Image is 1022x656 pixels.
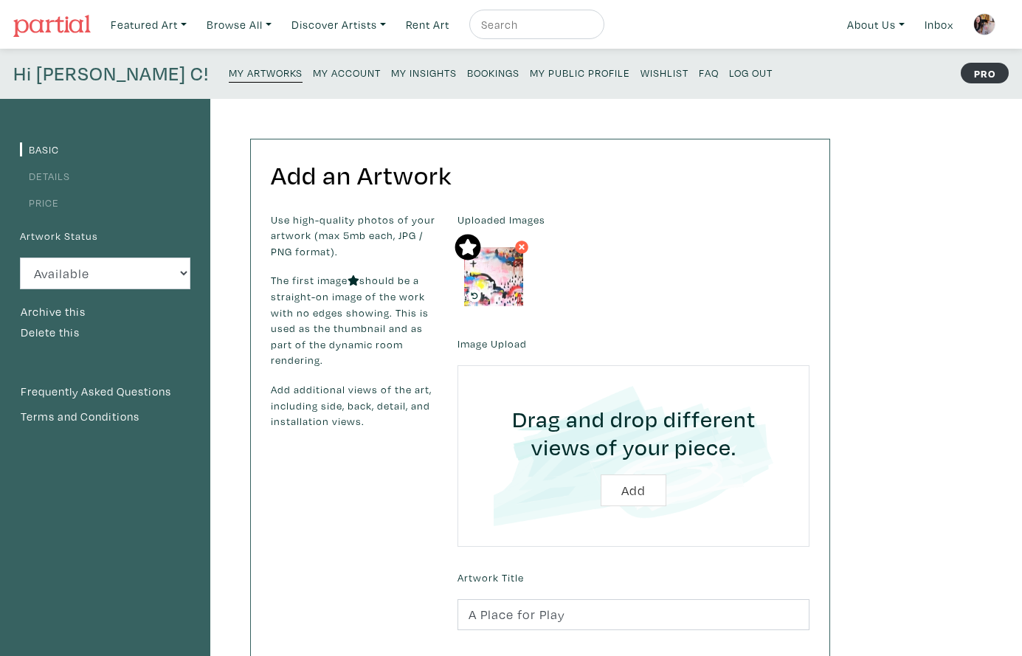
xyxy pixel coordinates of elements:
[699,66,719,80] small: FAQ
[729,62,773,82] a: Log Out
[641,62,688,82] a: Wishlist
[530,62,630,82] a: My Public Profile
[399,10,456,40] a: Rent Art
[961,63,1009,83] strong: PRO
[918,10,960,40] a: Inbox
[480,15,590,34] input: Search
[20,228,98,244] label: Artwork Status
[20,382,190,401] a: Frequently Asked Questions
[464,247,523,306] img: phpThumb.php
[313,62,381,82] a: My Account
[20,407,190,427] a: Terms and Conditions
[458,212,809,228] label: Uploaded Images
[458,570,524,586] label: Artwork Title
[271,381,435,429] p: Add additional views of the art, including side, back, detail, and installation views.
[641,66,688,80] small: Wishlist
[229,66,303,80] small: My Artworks
[530,66,630,80] small: My Public Profile
[840,10,911,40] a: About Us
[20,142,59,156] a: Basic
[973,13,995,35] img: phpThumb.php
[467,66,519,80] small: Bookings
[271,272,435,368] p: The first image should be a straight-on image of the work with no edges showing. This is used as ...
[20,196,59,210] a: Price
[729,66,773,80] small: Log Out
[391,66,457,80] small: My Insights
[200,10,278,40] a: Browse All
[467,62,519,82] a: Bookings
[391,62,457,82] a: My Insights
[285,10,393,40] a: Discover Artists
[20,323,80,342] button: Delete this
[13,62,209,86] h4: Hi [PERSON_NAME] C!
[271,212,435,260] p: Use high-quality photos of your artwork (max 5mb each, JPG / PNG format).
[20,303,86,322] button: Archive this
[104,10,193,40] a: Featured Art
[271,159,809,191] h2: Add an Artwork
[313,66,381,80] small: My Account
[458,336,527,352] label: Image Upload
[229,62,303,83] a: My Artworks
[699,62,719,82] a: FAQ
[20,169,70,183] a: Details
